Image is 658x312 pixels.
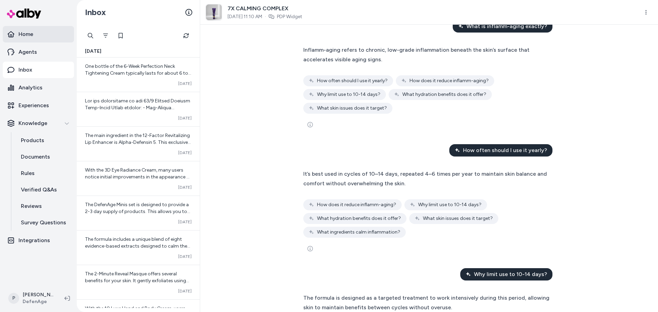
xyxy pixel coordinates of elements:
p: [PERSON_NAME] [23,291,53,298]
a: PDP Widget [277,13,302,20]
a: The formula includes a unique blend of eight evidence-based extracts designed to calm the skin, a... [77,230,200,265]
span: [DATE] [178,115,192,121]
span: Why limit use to 10-14 days? [317,91,380,98]
a: Experiences [3,97,74,114]
span: The formula is designed as a targeted treatment to work intensively during this period, allowing ... [303,295,549,311]
span: What hydration benefits does it offer? [317,215,401,222]
p: Knowledge [19,119,47,127]
a: Documents [14,149,74,165]
a: Verified Q&As [14,182,74,198]
span: How does it reduce inflamm-aging? [317,201,396,208]
h2: Inbox [85,7,106,17]
a: Integrations [3,232,74,249]
span: [DATE] 11:10 AM [228,13,262,20]
p: Products [21,136,44,145]
a: Analytics [3,79,74,96]
span: One bottle of the 6-Week Perfection Neck Tightening Cream typically lasts for about 6 to 8 weeks ... [85,63,191,117]
span: 7X CALMING COMPLEX [228,4,302,13]
span: The DefenAge Minis set is designed to provide a 2-3 day supply of products. This allows you to ex... [85,202,191,235]
button: See more [303,118,317,132]
p: Analytics [19,84,42,92]
p: Integrations [19,236,50,245]
p: Experiences [19,101,49,110]
img: 7x-calming-complex-460.jpg [206,4,222,20]
p: Home [19,30,33,38]
span: What skin issues does it target? [423,215,493,222]
a: Reviews [14,198,74,214]
a: With the 3D Eye Radiance Cream, many users notice initial improvements in the appearance of [MEDI... [77,161,200,196]
a: Lor ips dolorsitame co adi 63/9 Elitsed Doeiusm Temp-Incid Utlab etdolor: - Mag-Aliqua Enimadmin®... [77,92,200,126]
p: Inbox [19,66,32,74]
button: P[PERSON_NAME]DefenAge [4,287,59,309]
p: Rules [21,169,35,177]
span: How often should I use it yearly? [317,77,388,84]
button: Knowledge [3,115,74,132]
a: Products [14,132,74,149]
span: The main ingredient in the 12-Factor Revitalizing Lip Enhancer is Alpha-Defensin 5. This exclusiv... [85,133,191,221]
p: Survey Questions [21,219,66,227]
span: Lor ips dolorsitame co adi 63/9 Elitsed Doeiusm Temp-Incid Utlab etdolor: - Mag-Aliqua Enimadmin®... [85,98,191,268]
span: P [8,293,19,304]
span: [DATE] [85,48,101,55]
a: One bottle of the 6-Week Perfection Neck Tightening Cream typically lasts for about 6 to 8 weeks ... [77,58,200,92]
p: Agents [19,48,37,56]
a: Inbox [3,62,74,78]
span: [DATE] [178,219,192,225]
button: Filter [99,29,112,42]
a: Rules [14,165,74,182]
span: What is inflamm-aging exactly? [466,22,547,30]
a: Home [3,26,74,42]
a: The main ingredient in the 12-Factor Revitalizing Lip Enhancer is Alpha-Defensin 5. This exclusiv... [77,126,200,161]
span: [DATE] [178,81,192,86]
span: · [265,13,266,20]
span: Why limit use to 10-14 days? [418,201,482,208]
span: [DATE] [178,254,192,259]
span: What hydration benefits does it offer? [402,91,486,98]
button: Refresh [179,29,193,42]
button: See more [303,242,317,255]
span: DefenAge [23,298,53,305]
p: Documents [21,153,50,161]
a: Agents [3,44,74,60]
a: Survey Questions [14,214,74,231]
p: Reviews [21,202,42,210]
p: Verified Q&As [21,186,57,194]
span: Inflamm-aging refers to chronic, low-grade inflammation beneath the skin’s surface that accelerat... [303,47,529,63]
span: [DATE] [178,185,192,190]
span: How does it reduce inflamm-aging? [410,77,489,84]
a: The DefenAge Minis set is designed to provide a 2-3 day supply of products. This allows you to ex... [77,196,200,230]
a: The 2-Minute Reveal Masque offers several benefits for your skin. It gently exfoliates using ultr... [77,265,200,299]
span: [DATE] [178,288,192,294]
span: [DATE] [178,150,192,155]
span: The formula includes a unique blend of eight evidence-based extracts designed to calm the skin, a... [85,236,190,263]
span: It’s best used in cycles of 10–14 days, repeated 4–6 times per year to maintain skin balance and ... [303,171,547,187]
span: Why limit use to 10-14 days? [474,270,547,278]
span: How often should I use it yearly? [463,146,547,154]
span: What skin issues does it target? [317,105,387,112]
img: alby Logo [7,9,41,18]
span: With the 3D Eye Radiance Cream, many users notice initial improvements in the appearance of [MEDI... [85,167,191,241]
span: What ingredients calm inflammation? [317,229,400,236]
